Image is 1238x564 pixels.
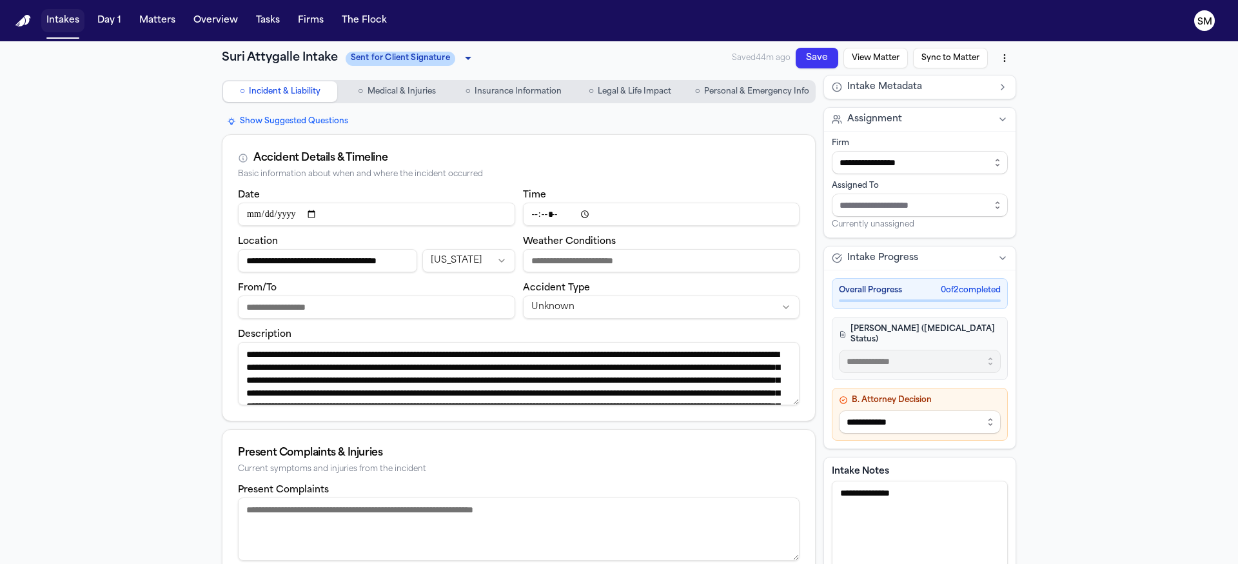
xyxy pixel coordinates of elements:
button: Assignment [824,108,1016,131]
span: ○ [358,85,363,98]
span: Medical & Injuries [368,86,436,97]
button: Intake Metadata [824,76,1016,99]
span: ○ [589,85,594,98]
h4: B. Attorney Decision [839,395,1001,405]
button: Go to Personal & Emergency Info [690,81,814,102]
button: Intakes [41,9,84,32]
label: Intake Notes [832,465,1008,478]
input: Select firm [832,151,1008,174]
button: View Matter [843,48,908,68]
text: SM [1197,17,1212,26]
span: ○ [465,85,470,98]
button: Go to Incident & Liability [223,81,337,102]
span: Incident & Liability [249,86,320,97]
span: Insurance Information [475,86,562,97]
span: ○ [240,85,245,98]
button: Go to Legal & Life Impact [573,81,687,102]
button: Day 1 [92,9,126,32]
button: Go to Insurance Information [457,81,571,102]
label: Present Complaints [238,485,329,495]
button: Firms [293,9,329,32]
div: Update intake status [346,49,476,67]
input: From/To destination [238,296,515,319]
button: Sync to Matter [913,48,988,68]
span: Intake Metadata [847,81,922,94]
span: Personal & Emergency Info [704,86,809,97]
button: More actions [993,46,1016,70]
label: Description [238,330,291,339]
span: Saved 44m ago [732,53,791,63]
div: Current symptoms and injuries from the incident [238,465,800,474]
div: Assigned To [832,181,1008,191]
label: From/To [238,283,277,293]
label: Date [238,190,260,200]
textarea: Present complaints [238,498,800,561]
div: Accident Details & Timeline [253,150,388,166]
input: Weather conditions [523,249,800,272]
span: Intake Progress [847,252,918,265]
button: Incident state [422,249,515,272]
div: Basic information about when and where the incident occurred [238,170,800,179]
button: Go to Medical & Injuries [340,81,454,102]
span: ○ [695,85,700,98]
button: Matters [134,9,181,32]
label: Accident Type [523,283,590,293]
span: Assignment [847,113,902,126]
button: Overview [188,9,243,32]
textarea: Incident description [238,342,800,405]
span: Overall Progress [839,285,902,296]
button: Tasks [251,9,285,32]
button: Save [796,48,838,68]
div: Firm [832,138,1008,148]
label: Location [238,237,278,247]
input: Assign to staff member [832,194,1008,217]
h1: Suri Attygalle Intake [222,49,338,67]
h4: [PERSON_NAME] ([MEDICAL_DATA] Status) [839,324,1001,345]
img: Finch Logo [15,15,31,27]
a: Home [15,15,31,27]
input: Incident location [238,249,417,272]
span: Legal & Life Impact [598,86,671,97]
button: Show Suggested Questions [222,114,353,129]
span: Sent for Client Signature [346,52,455,66]
label: Time [523,190,546,200]
input: Incident date [238,203,515,226]
button: The Flock [337,9,392,32]
input: Incident time [523,203,800,226]
span: 0 of 2 completed [941,285,1001,296]
span: Currently unassigned [832,219,914,230]
div: Present Complaints & Injuries [238,445,800,461]
button: Intake Progress [824,247,1016,270]
label: Weather Conditions [523,237,616,247]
